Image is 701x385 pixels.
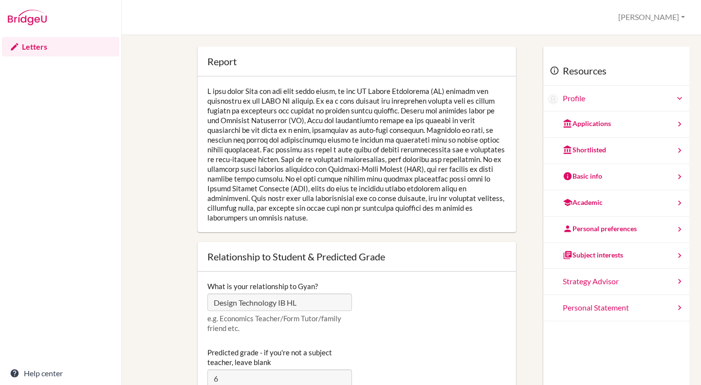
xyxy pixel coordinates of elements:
[8,10,47,25] img: Bridge-U
[563,250,623,260] div: Subject interests
[563,93,684,104] a: Profile
[198,76,516,232] div: L ipsu dolor Sita con adi elit seddo eiusm, te inc UT Labore Etdolorema (AL) enimadm ven quisnost...
[563,198,603,207] div: Academic
[207,348,352,367] label: Predicted grade - if you're not a subject teacher, leave blank
[614,8,689,26] button: [PERSON_NAME]
[563,171,602,181] div: Basic info
[207,252,385,261] div: Relationship to Student & Predicted Grade
[2,37,119,56] a: Letters
[207,56,237,66] div: Report
[543,138,689,164] a: Shortlisted
[563,224,637,234] div: Personal preferences
[543,269,689,295] a: Strategy Advisor
[563,119,611,128] div: Applications
[543,295,689,321] a: Personal Statement
[548,94,558,104] img: Gyan Narayan
[207,313,352,333] p: e.g. Economics Teacher/Form Tutor/family friend etc.
[543,190,689,217] a: Academic
[543,56,689,86] div: Resources
[543,217,689,243] a: Personal preferences
[2,364,119,383] a: Help center
[543,164,689,190] a: Basic info
[543,111,689,138] a: Applications
[543,243,689,269] a: Subject interests
[207,281,318,291] label: What is your relationship to Gyan?
[563,145,606,155] div: Shortlisted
